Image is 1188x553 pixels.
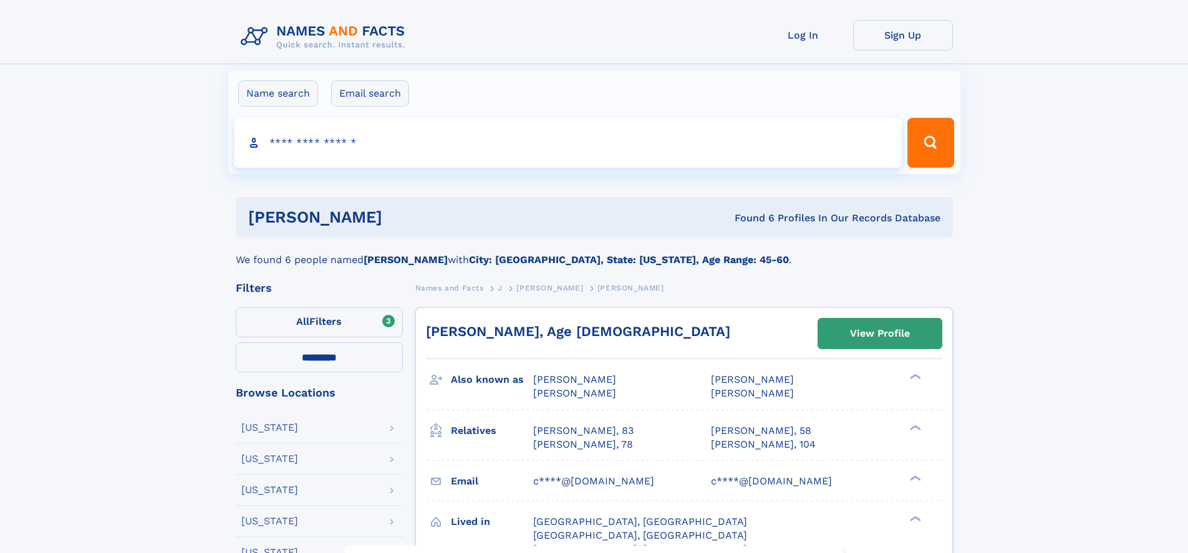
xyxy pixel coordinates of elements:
[516,280,583,296] a: [PERSON_NAME]
[850,319,910,348] div: View Profile
[451,511,533,532] h3: Lived in
[415,280,484,296] a: Names and Facts
[516,284,583,292] span: [PERSON_NAME]
[236,307,403,337] label: Filters
[533,438,633,451] a: [PERSON_NAME], 78
[469,254,789,266] b: City: [GEOGRAPHIC_DATA], State: [US_STATE], Age Range: 45-60
[236,238,953,267] div: We found 6 people named with .
[558,211,940,225] div: Found 6 Profiles In Our Records Database
[234,118,902,168] input: search input
[364,254,448,266] b: [PERSON_NAME]
[238,80,318,107] label: Name search
[498,284,503,292] span: J
[533,529,747,541] span: [GEOGRAPHIC_DATA], [GEOGRAPHIC_DATA]
[248,209,559,225] h1: [PERSON_NAME]
[818,319,942,349] a: View Profile
[241,485,298,495] div: [US_STATE]
[533,424,634,438] a: [PERSON_NAME], 83
[331,80,409,107] label: Email search
[907,514,922,522] div: ❯
[533,387,616,399] span: [PERSON_NAME]
[711,424,811,438] a: [PERSON_NAME], 58
[907,373,922,381] div: ❯
[498,280,503,296] a: J
[753,20,853,50] a: Log In
[241,516,298,526] div: [US_STATE]
[451,369,533,390] h3: Also known as
[711,373,794,385] span: [PERSON_NAME]
[907,423,922,431] div: ❯
[533,516,747,527] span: [GEOGRAPHIC_DATA], [GEOGRAPHIC_DATA]
[451,471,533,492] h3: Email
[597,284,664,292] span: [PERSON_NAME]
[533,373,616,385] span: [PERSON_NAME]
[853,20,953,50] a: Sign Up
[711,438,816,451] a: [PERSON_NAME], 104
[907,474,922,482] div: ❯
[241,423,298,433] div: [US_STATE]
[426,324,730,339] a: [PERSON_NAME], Age [DEMOGRAPHIC_DATA]
[236,387,403,398] div: Browse Locations
[241,454,298,464] div: [US_STATE]
[236,20,415,54] img: Logo Names and Facts
[296,315,309,327] span: All
[907,118,954,168] button: Search Button
[236,282,403,294] div: Filters
[451,420,533,441] h3: Relatives
[711,387,794,399] span: [PERSON_NAME]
